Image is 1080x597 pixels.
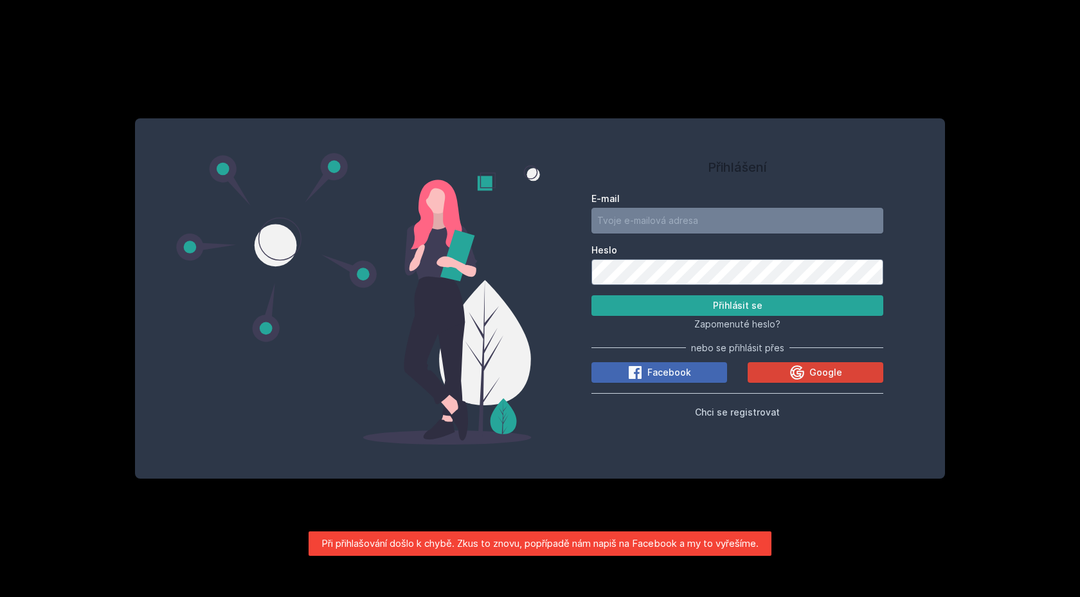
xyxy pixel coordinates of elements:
[573,67,685,99] button: Jasně, jsem pro
[395,15,446,67] img: notification icon
[591,295,883,316] button: Přihlásit se
[591,192,883,205] label: E-mail
[809,366,842,379] span: Google
[591,362,727,383] button: Facebook
[748,362,883,383] button: Google
[694,318,780,329] span: Zapomenuté heslo?
[591,208,883,234] input: Tvoje e-mailová adresa
[591,158,883,177] h1: Přihlášení
[309,531,771,556] div: Při přihlašování došlo k chybě. Zkus to znovu, popřípadě nám napiš na Facebook a my to vyřešíme.
[519,67,566,99] button: Ne
[647,366,691,379] span: Facebook
[695,407,780,418] span: Chci se registrovat
[695,404,780,419] button: Chci se registrovat
[591,244,883,257] label: Heslo
[691,342,784,354] span: nebo se přihlásit přes
[446,15,685,45] div: [PERSON_NAME] dostávat tipy ohledně studia, nových testů, hodnocení učitelů a předmětů?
